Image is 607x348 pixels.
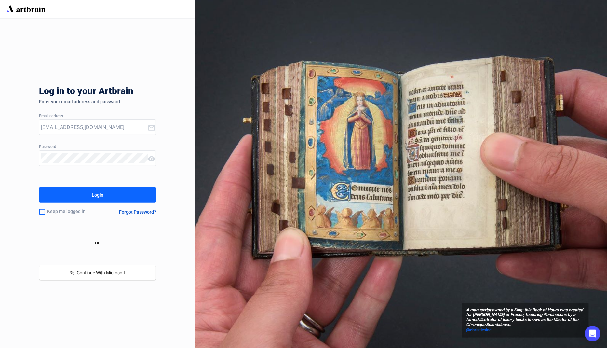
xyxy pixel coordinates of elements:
[39,114,156,118] div: Email address
[39,145,156,149] div: Password
[466,308,585,327] span: A manuscript owned by a King: this Book of Hours was created for [PERSON_NAME] of France, featuri...
[39,86,234,99] div: Log in to your Artbrain
[41,122,148,132] input: Your Email
[466,327,585,333] a: @christiesinc
[39,99,156,104] div: Enter your email address and password.
[70,271,74,275] span: windows
[585,326,600,341] div: Open Intercom Messenger
[119,209,156,215] div: Forgot Password?
[92,190,103,200] div: Login
[466,327,492,332] span: @christiesinc
[77,270,126,275] span: Continue With Microsoft
[39,187,156,203] button: Login
[39,205,103,219] div: Keep me logged in
[90,239,105,247] span: or
[39,265,156,281] button: windowsContinue With Microsoft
